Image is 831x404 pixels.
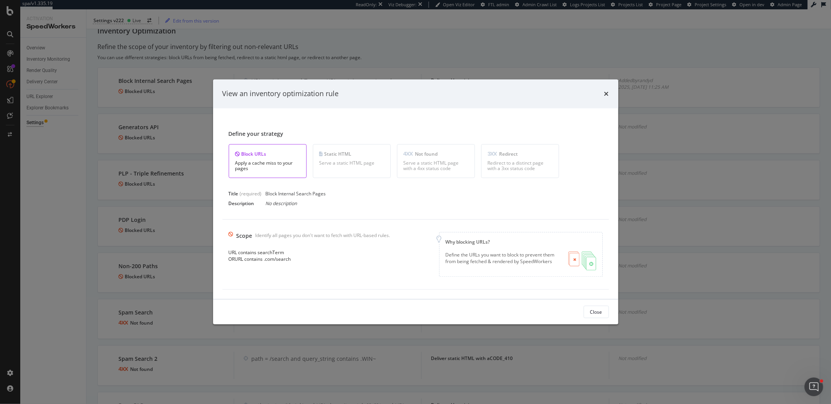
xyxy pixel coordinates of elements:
button: Close [584,306,609,318]
div: View an inventory optimization rule [222,89,339,99]
div: Description [229,200,266,207]
div: Static HTML [319,151,384,157]
div: Serve a static HTML page [319,160,384,166]
img: BcZuvvtF.png [568,252,596,271]
div: Define the URLs you want to block to prevent them from being fetched & rendered by SpeedWorkers [446,252,562,271]
div: Define your strategy [229,130,603,138]
div: Title [229,190,238,197]
div: Serve a static HTML page with a 4xx status code [404,160,468,171]
iframe: Intercom live chat [805,378,823,396]
div: Block Internal Search Pages [266,190,406,197]
div: times [604,89,609,99]
div: Why blocking URLs? [446,239,596,245]
div: modal [213,79,618,324]
div: Block URLs [235,151,300,157]
div: Apply a cache miss to your pages [235,160,300,171]
div: Identify all pages you don't want to fetch with URL-based rules. [256,232,390,240]
div: Redirect to a distinct page with a 3xx status code [488,160,552,171]
div: (required) [240,190,262,197]
div: Scope [236,232,252,240]
div: Not found [404,151,468,157]
div: Redirect [488,151,552,157]
div: OR URL contains .com/search [229,256,390,263]
em: No description [266,200,297,207]
div: Close [590,309,602,315]
div: URL contains searchTerm [229,249,390,256]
